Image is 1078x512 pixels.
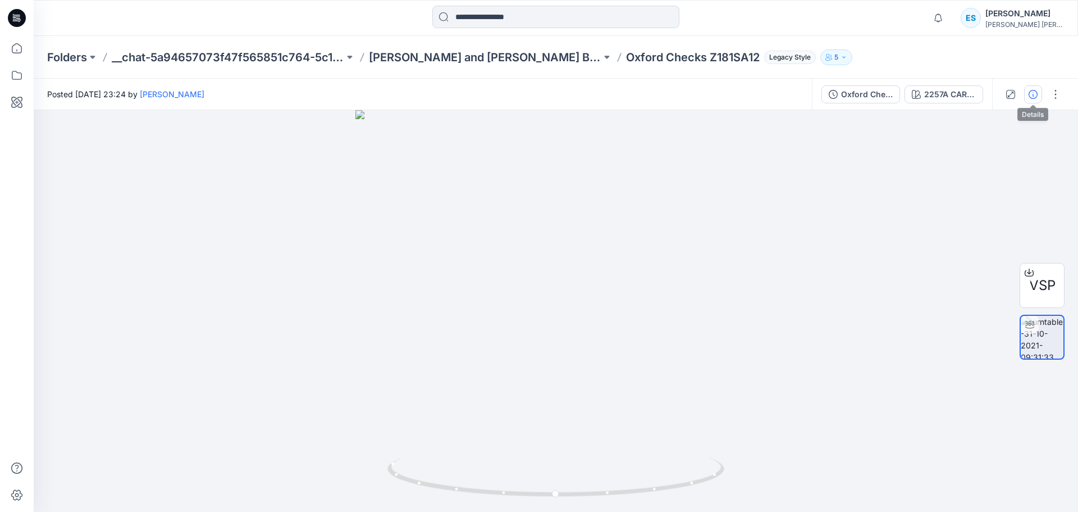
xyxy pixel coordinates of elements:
div: [PERSON_NAME] [PERSON_NAME] [985,20,1064,29]
button: Details [1024,85,1042,103]
div: Oxford Checks Z181SA12 [841,88,893,101]
div: 2257A CARNATION WHITE [924,88,976,101]
span: Legacy Style [764,51,816,64]
button: 5 [820,49,852,65]
p: Oxford Checks Z181SA12 [626,49,760,65]
button: 2257A CARNATION WHITE [905,85,983,103]
div: ES [961,8,981,28]
button: Oxford Checks Z181SA12 [821,85,900,103]
a: [PERSON_NAME] and [PERSON_NAME] Board [369,49,601,65]
span: VSP [1029,275,1056,296]
img: turntable-31-10-2021-09:31:33 [1021,316,1063,359]
div: [PERSON_NAME] [985,7,1064,20]
a: [PERSON_NAME] [140,89,204,99]
button: Legacy Style [760,49,816,65]
a: Folders [47,49,87,65]
span: Posted [DATE] 23:24 by [47,88,204,100]
a: __chat-5a94657073f47f565851c764-5c17ba8f8a0e0e62b1b82ea3 [112,49,344,65]
p: 5 [834,51,838,64]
